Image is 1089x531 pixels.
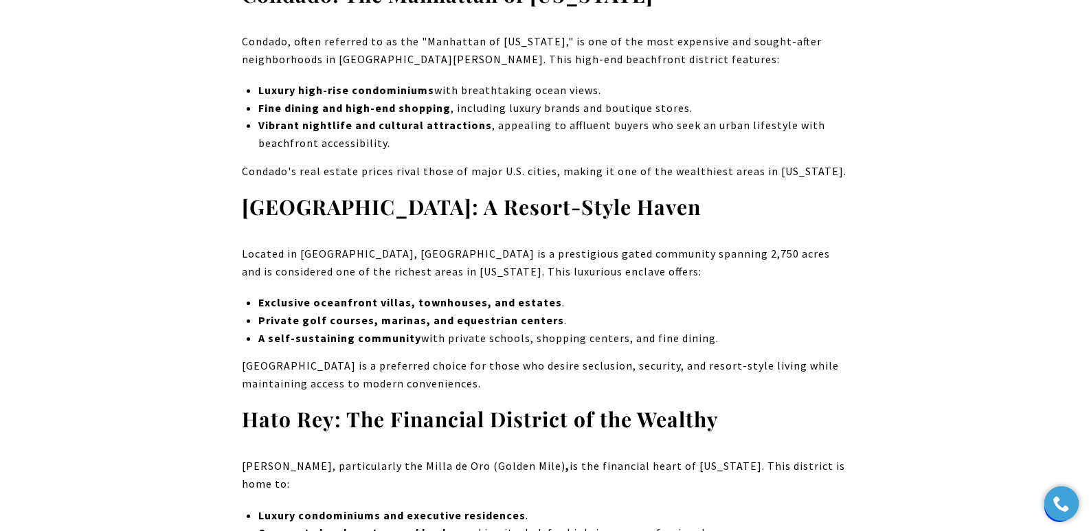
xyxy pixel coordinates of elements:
[258,117,847,152] li: , appealing to affluent buyers who seek an urban lifestyle with beachfront accessibility.
[242,357,848,392] p: [GEOGRAPHIC_DATA] is a preferred choice for those who desire seclusion, security, and resort-styl...
[242,457,848,493] p: [PERSON_NAME], particularly the Milla de Oro (Golden Mile) is the financial heart of [US_STATE]. ...
[258,82,847,100] li: with breathtaking ocean views.
[258,294,847,312] li: .
[258,83,434,97] strong: Luxury high-rise condominiums
[258,312,847,330] li: .
[258,331,421,345] strong: A self-sustaining community
[242,163,848,181] p: Condado's real estate prices rival those of major U.S. cities, making it one of the wealthiest ar...
[258,101,451,115] strong: Fine dining and high-end shopping
[565,459,570,473] strong: ,
[242,33,848,68] p: Condado, often referred to as the "Manhattan of [US_STATE]," is one of the most expensive and sou...
[258,100,847,117] li: , including luxury brands and boutique stores.
[258,508,526,522] strong: Luxury condominiums and executive residences
[242,405,719,433] strong: Hato Rey: The Financial District of the Wealthy
[258,330,847,348] li: with private schools, shopping centers, and fine dining.
[258,295,562,309] strong: Exclusive oceanfront villas, townhouses, and estates
[242,193,701,221] strong: [GEOGRAPHIC_DATA]: A Resort-Style Haven
[242,245,848,280] p: Located in [GEOGRAPHIC_DATA], [GEOGRAPHIC_DATA] is a prestigious gated community spanning 2,750 a...
[258,118,492,132] strong: Vibrant nightlife and cultural attractions
[258,507,847,525] li: .
[258,313,564,327] strong: Private golf courses, marinas, and equestrian centers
